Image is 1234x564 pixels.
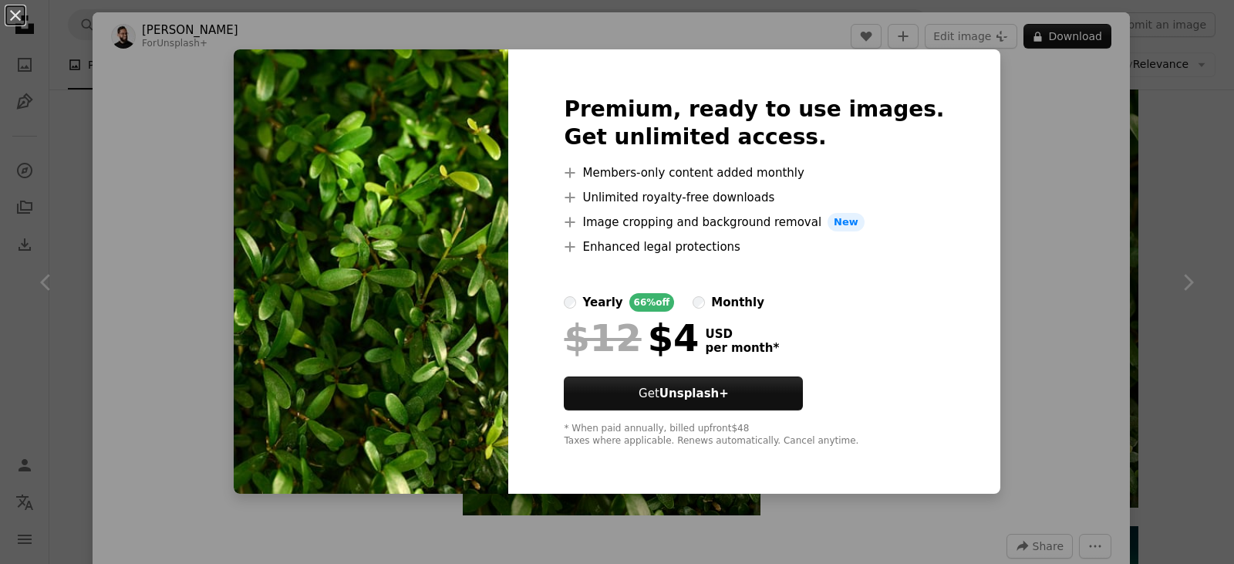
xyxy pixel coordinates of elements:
li: Enhanced legal protections [564,238,944,256]
span: New [828,213,865,231]
span: per month * [705,341,779,355]
span: $12 [564,318,641,358]
div: * When paid annually, billed upfront $48 Taxes where applicable. Renews automatically. Cancel any... [564,423,944,447]
span: USD [705,327,779,341]
div: 66% off [629,293,675,312]
li: Unlimited royalty-free downloads [564,188,944,207]
input: yearly66%off [564,296,576,309]
li: Members-only content added monthly [564,164,944,182]
div: monthly [711,293,764,312]
strong: Unsplash+ [659,387,729,400]
h2: Premium, ready to use images. Get unlimited access. [564,96,944,151]
div: yearly [582,293,622,312]
button: GetUnsplash+ [564,377,803,410]
div: $4 [564,318,699,358]
li: Image cropping and background removal [564,213,944,231]
input: monthly [693,296,705,309]
img: premium_photo-1675802754634-3e0967bd3fab [234,49,508,494]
